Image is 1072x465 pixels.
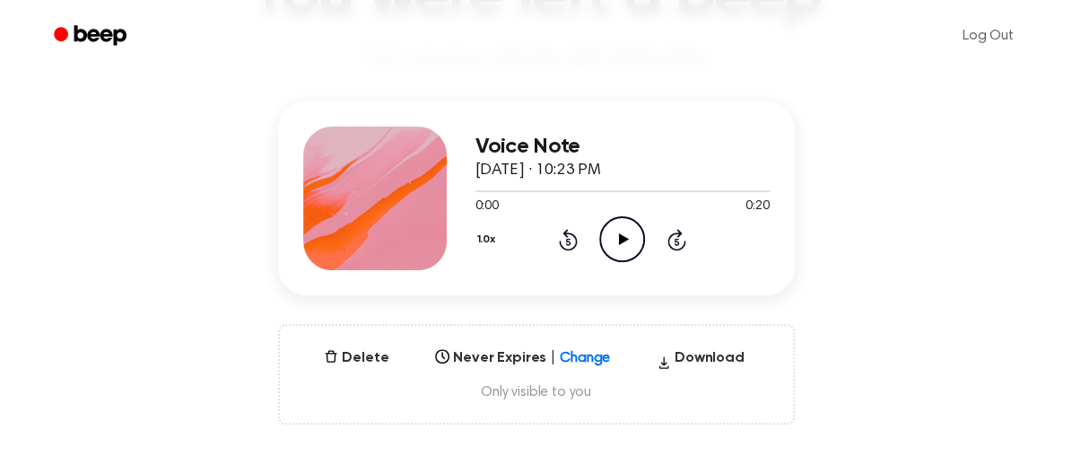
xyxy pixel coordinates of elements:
[475,197,499,216] span: 0:00
[475,135,770,159] h3: Voice Note
[945,14,1032,57] a: Log Out
[649,347,752,376] button: Download
[301,383,771,401] span: Only visible to you
[475,162,601,179] span: [DATE] · 10:23 PM
[41,19,143,54] a: Beep
[475,224,502,255] button: 1.0x
[317,347,396,369] button: Delete
[745,197,769,216] span: 0:20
